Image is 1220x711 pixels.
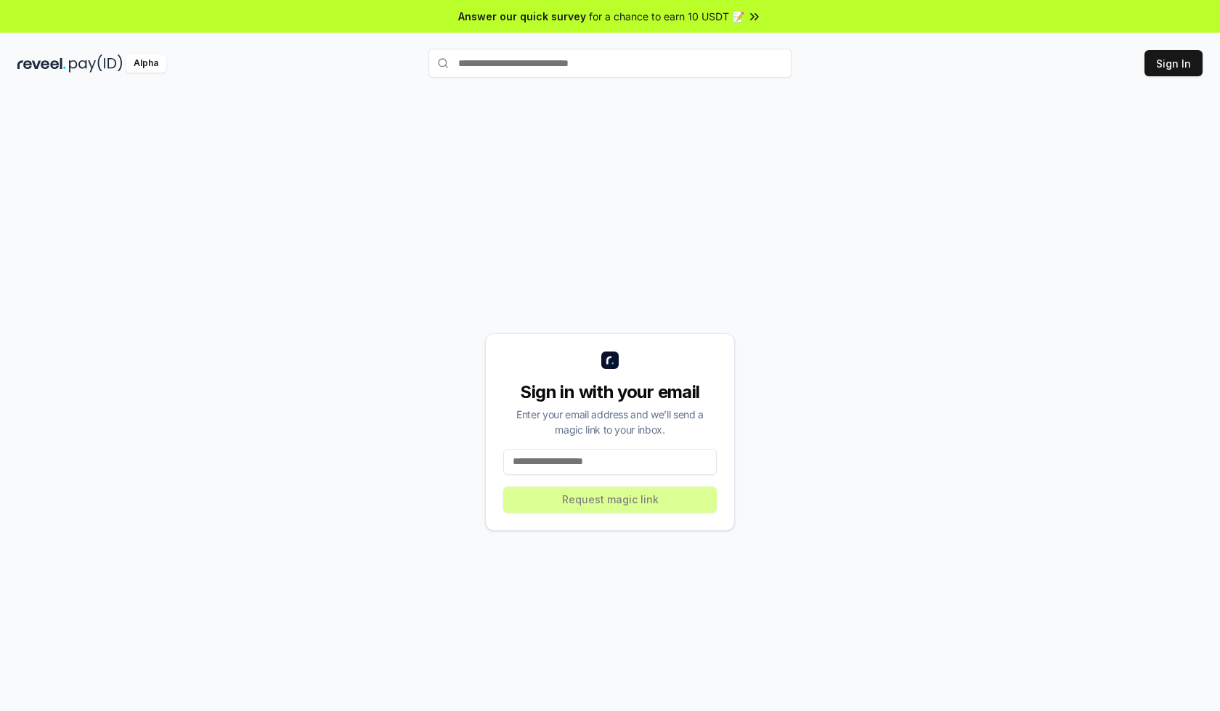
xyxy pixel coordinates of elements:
[503,381,717,404] div: Sign in with your email
[17,54,66,73] img: reveel_dark
[601,352,619,369] img: logo_small
[69,54,123,73] img: pay_id
[589,9,744,24] span: for a chance to earn 10 USDT 📝
[126,54,166,73] div: Alpha
[1144,50,1203,76] button: Sign In
[503,407,717,437] div: Enter your email address and we’ll send a magic link to your inbox.
[458,9,586,24] span: Answer our quick survey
